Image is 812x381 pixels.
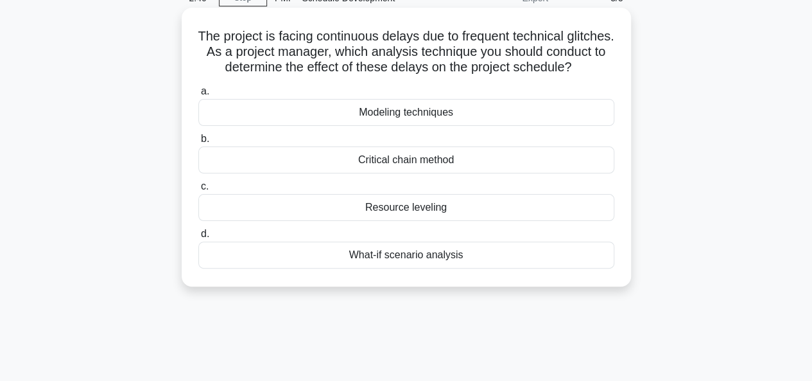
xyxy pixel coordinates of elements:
h5: The project is facing continuous delays due to frequent technical glitches. As a project manager,... [197,28,616,76]
span: a. [201,85,209,96]
div: What-if scenario analysis [198,242,614,269]
span: c. [201,181,209,191]
div: Resource leveling [198,194,614,221]
span: b. [201,133,209,144]
span: d. [201,228,209,239]
div: Critical chain method [198,146,614,173]
div: Modeling techniques [198,99,614,126]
